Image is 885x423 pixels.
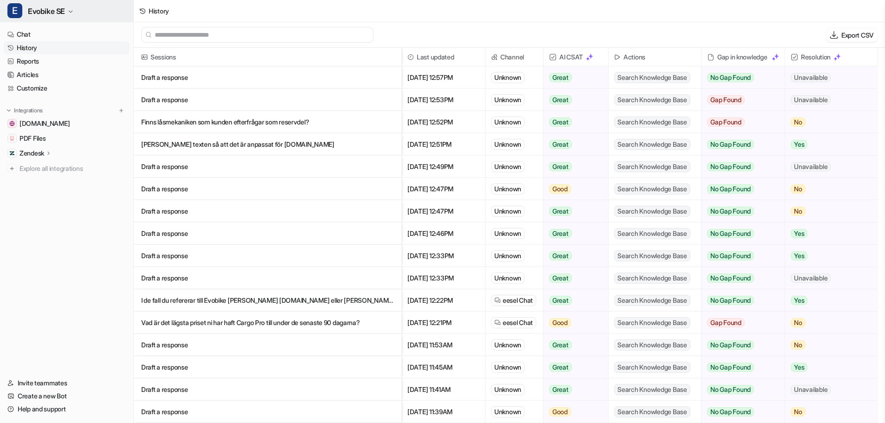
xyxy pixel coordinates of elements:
span: Unavailable [791,162,831,171]
button: No Gap Found [701,289,778,312]
button: No Gap Found [701,401,778,423]
button: Gap Found [701,89,778,111]
span: Yes [791,251,807,260]
p: Vad är det lägsta priset ni har haft Cargo Pro till under de senaste 90 dagarna? [141,312,394,334]
button: Great [544,245,603,267]
span: Search Knowledge Base [614,339,690,351]
button: Great [544,334,603,356]
button: Great [544,133,603,156]
span: Sessions [138,48,398,66]
button: No Gap Found [701,200,778,222]
button: Great [544,267,603,289]
p: Draft a response [141,356,394,378]
button: Great [544,356,603,378]
span: [DOMAIN_NAME] [20,119,70,128]
button: Yes [785,222,870,245]
span: Good [549,407,571,416]
span: Yes [791,229,807,238]
p: Draft a response [141,378,394,401]
button: Great [544,289,603,312]
a: Help and support [4,403,130,416]
span: No Gap Found [707,385,754,394]
span: Gap Found [707,318,745,327]
span: No Gap Found [707,273,754,283]
span: [DATE] 12:49PM [406,156,481,178]
span: Search Knowledge Base [614,384,690,395]
span: No [791,318,806,327]
span: Unavailable [791,385,831,394]
button: Great [544,89,603,111]
span: Search Knowledge Base [614,183,690,195]
div: Unknown [491,273,524,284]
a: Articles [4,68,130,81]
span: [DATE] 11:39AM [406,401,481,423]
span: No [791,207,806,216]
img: www.evobike.se [9,121,15,126]
span: Unavailable [791,273,831,283]
p: Draft a response [141,222,394,245]
span: [DATE] 12:46PM [406,222,481,245]
span: E [7,3,22,18]
button: No [785,178,870,200]
span: [DATE] 11:53AM [406,334,481,356]
p: Finns låsmekaniken som kunden efterfrågar som reservdel? [141,111,394,133]
button: No [785,401,870,423]
span: No Gap Found [707,207,754,216]
button: Good [544,401,603,423]
span: Great [549,273,572,283]
h2: Actions [623,48,645,66]
div: Gap in knowledge [705,48,781,66]
button: No Gap Found [701,378,778,401]
span: Great [549,363,572,372]
button: No Gap Found [701,334,778,356]
p: Draft a response [141,200,394,222]
button: No Gap Found [701,156,778,178]
a: Create a new Bot [4,390,130,403]
span: [DATE] 11:45AM [406,356,481,378]
button: Gap Found [701,312,778,334]
a: Invite teammates [4,377,130,390]
div: Unknown [491,206,524,217]
div: Unknown [491,139,524,150]
span: Evobike SE [28,5,65,18]
span: No [791,184,806,194]
button: No [785,111,870,133]
p: I de fall du refererar till Evobike [PERSON_NAME] [DOMAIN_NAME] eller [PERSON_NAME] produkter vil... [141,289,394,312]
span: Resolution [789,48,874,66]
span: AI CSAT [547,48,604,66]
div: History [149,6,169,16]
img: explore all integrations [7,164,17,173]
button: Great [544,200,603,222]
button: No Gap Found [701,267,778,289]
div: Unknown [491,183,524,195]
span: [DATE] 12:52PM [406,111,481,133]
a: Explore all integrations [4,162,130,175]
button: Integrations [4,106,46,115]
span: Great [549,117,572,127]
button: Yes [785,289,870,312]
span: [DATE] 12:47PM [406,178,481,200]
div: Unknown [491,250,524,261]
img: eeselChat [494,297,501,304]
a: Chat [4,28,130,41]
span: No Gap Found [707,251,754,260]
a: History [4,41,130,54]
span: Yes [791,363,807,372]
span: Good [549,318,571,327]
div: Unknown [491,384,524,395]
span: Search Knowledge Base [614,273,690,284]
button: Gap Found [701,111,778,133]
p: [PERSON_NAME] texten så att det är anpassat för [DOMAIN_NAME] [141,133,394,156]
span: Last updated [406,48,481,66]
span: No Gap Found [707,407,754,416]
span: [DATE] 12:47PM [406,200,481,222]
span: Great [549,140,572,149]
span: [DATE] 12:22PM [406,289,481,312]
span: Great [549,73,572,82]
span: eesel Chat [503,318,533,327]
span: No Gap Found [707,162,754,171]
img: menu_add.svg [118,107,125,114]
a: PDF FilesPDF Files [4,132,130,145]
div: Unknown [491,228,524,239]
button: Good [544,312,603,334]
